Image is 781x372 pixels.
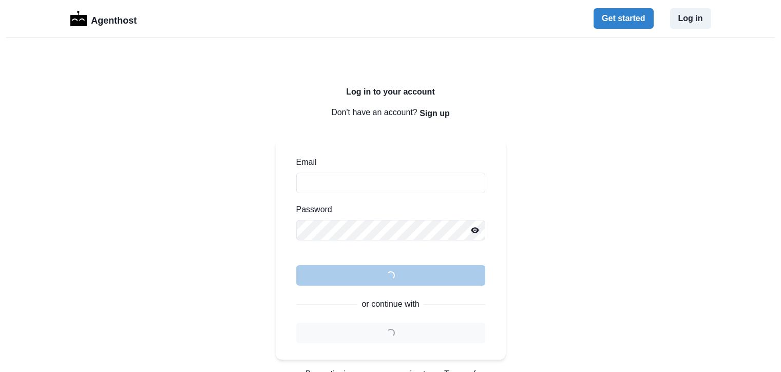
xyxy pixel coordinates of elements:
[296,156,479,169] label: Email
[465,220,485,240] button: Reveal password
[361,298,419,310] p: or continue with
[276,87,506,97] h2: Log in to your account
[420,103,450,123] button: Sign up
[296,203,479,216] label: Password
[670,8,711,29] button: Log in
[70,10,137,28] a: LogoAgenthost
[276,103,506,123] p: Don't have an account?
[594,8,653,29] button: Get started
[91,10,137,28] p: Agenthost
[70,11,87,26] img: Logo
